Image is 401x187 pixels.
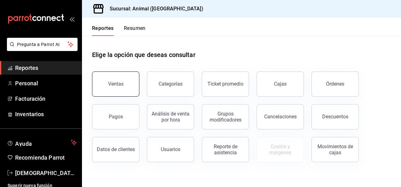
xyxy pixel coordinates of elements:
[202,104,249,129] button: Grupos modificadores
[311,137,359,162] button: Movimientos de cajas
[147,104,194,129] button: Análisis de venta por hora
[97,146,135,152] div: Datos de clientes
[257,137,304,162] button: Contrata inventarios para ver este reporte
[322,114,348,120] div: Descuentos
[69,16,74,21] button: open_drawer_menu
[274,80,287,88] div: Cajas
[92,104,139,129] button: Pagos
[92,137,139,162] button: Datos de clientes
[264,114,297,120] div: Cancelaciones
[202,137,249,162] button: Reporte de asistencia
[206,144,245,156] div: Reporte de asistencia
[17,41,68,48] span: Pregunta a Parrot AI
[15,169,77,177] span: [DEMOGRAPHIC_DATA][PERSON_NAME]
[326,81,344,87] div: Órdenes
[147,71,194,97] button: Categorías
[92,71,139,97] button: Ventas
[105,5,203,13] h3: Sucursal: Animal ([GEOGRAPHIC_DATA])
[161,146,180,152] div: Usuarios
[7,38,78,51] button: Pregunta a Parrot AI
[109,114,123,120] div: Pagos
[147,137,194,162] button: Usuarios
[92,50,195,59] h1: Elige la opción que deseas consultar
[257,71,304,97] a: Cajas
[15,110,77,118] span: Inventarios
[15,139,68,146] span: Ayuda
[15,64,77,72] span: Reportes
[151,111,190,123] div: Análisis de venta por hora
[257,104,304,129] button: Cancelaciones
[15,79,77,88] span: Personal
[261,144,300,156] div: Costos y márgenes
[15,153,77,162] span: Recomienda Parrot
[206,111,245,123] div: Grupos modificadores
[92,25,114,36] button: Reportes
[316,144,355,156] div: Movimientos de cajas
[311,104,359,129] button: Descuentos
[108,81,124,87] div: Ventas
[311,71,359,97] button: Órdenes
[124,25,146,36] button: Resumen
[207,81,243,87] div: Ticket promedio
[15,94,77,103] span: Facturación
[159,81,183,87] div: Categorías
[4,46,78,52] a: Pregunta a Parrot AI
[202,71,249,97] button: Ticket promedio
[92,25,146,36] div: navigation tabs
